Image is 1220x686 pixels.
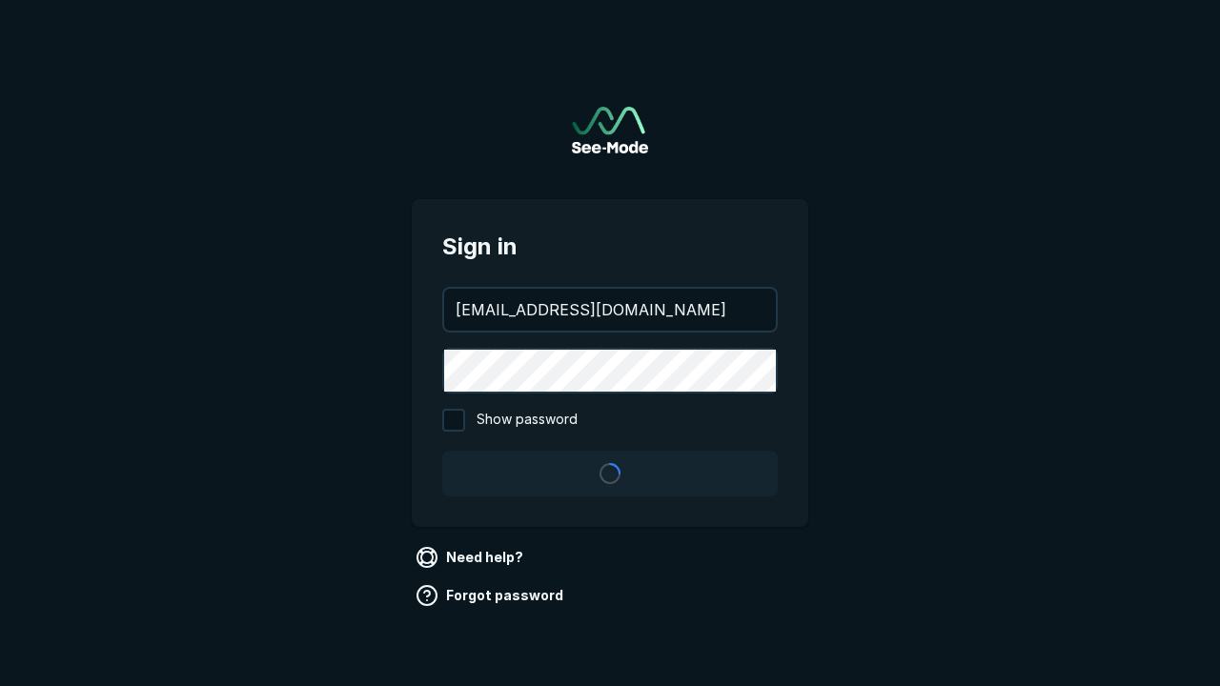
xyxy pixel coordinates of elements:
span: Sign in [442,230,778,264]
a: Go to sign in [572,107,648,153]
input: your@email.com [444,289,776,331]
img: See-Mode Logo [572,107,648,153]
a: Forgot password [412,580,571,611]
a: Need help? [412,542,531,573]
span: Show password [477,409,578,432]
